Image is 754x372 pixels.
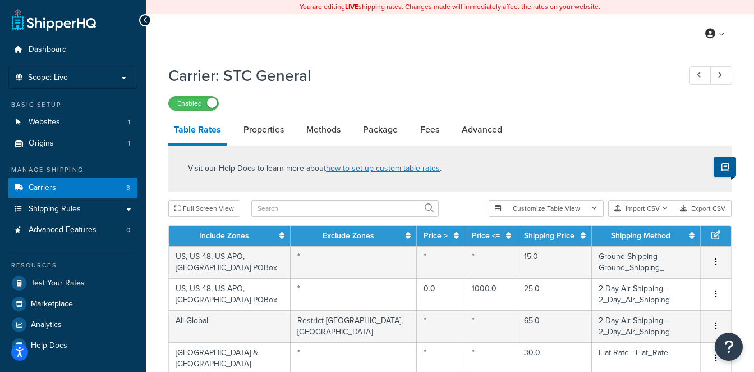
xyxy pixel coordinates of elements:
td: US, US 48, US APO, [GEOGRAPHIC_DATA] POBox [169,246,291,278]
a: Previous Record [689,66,711,85]
a: Table Rates [168,116,227,146]
a: Shipping Rules [8,199,137,220]
span: Origins [29,139,54,148]
a: Dashboard [8,39,137,60]
input: Search [251,200,439,217]
span: 0 [126,225,130,235]
a: Methods [301,116,346,143]
a: Marketplace [8,294,137,314]
a: Price <= [472,230,500,242]
a: Analytics [8,315,137,335]
span: Dashboard [29,45,67,55]
span: Help Docs [31,341,67,351]
label: Enabled [169,97,218,110]
h1: Carrier: STC General [168,65,669,87]
a: Price > [424,230,448,242]
a: Next Record [710,66,732,85]
span: 1 [128,139,130,148]
button: Export CSV [674,200,732,217]
span: Advanced Features [29,225,96,235]
td: 15.0 [517,246,592,278]
span: Marketplace [31,300,73,309]
a: Shipping Price [524,230,574,242]
span: Test Your Rates [31,279,85,288]
a: Carriers3 [8,178,137,198]
div: Manage Shipping [8,165,137,175]
a: Advanced Features0 [8,220,137,241]
button: Open Resource Center [715,333,743,361]
span: 3 [126,183,130,193]
a: Include Zones [199,230,249,242]
span: Websites [29,117,60,127]
td: All Global [169,310,291,342]
td: 2 Day Air Shipping - 2_Day_Air_Shipping [592,278,701,310]
a: Fees [415,116,445,143]
button: Customize Table View [489,200,604,217]
p: Visit our Help Docs to learn more about . [188,162,442,175]
li: Websites [8,112,137,133]
li: Origins [8,133,137,154]
a: Advanced [456,116,508,143]
div: Basic Setup [8,100,137,110]
td: US, US 48, US APO, [GEOGRAPHIC_DATA] POBox [169,278,291,310]
td: 25.0 [517,278,592,310]
a: how to set up custom table rates [326,162,440,174]
a: Package [357,116,403,143]
a: Test Your Rates [8,273,137,293]
span: Shipping Rules [29,205,81,214]
div: Resources [8,261,137,270]
button: Show Help Docs [714,157,736,177]
button: Full Screen View [168,200,240,217]
a: Exclude Zones [323,230,374,242]
td: 65.0 [517,310,592,342]
span: Analytics [31,320,62,330]
span: 1 [128,117,130,127]
td: 0.0 [417,278,465,310]
a: Origins1 [8,133,137,154]
a: Help Docs [8,335,137,356]
li: Advanced Features [8,220,137,241]
span: Scope: Live [28,73,68,83]
b: LIVE [345,2,358,12]
a: Websites1 [8,112,137,133]
td: 2 Day Air Shipping - 2_Day_Air_Shipping [592,310,701,342]
td: Restrict [GEOGRAPHIC_DATA], [GEOGRAPHIC_DATA] [291,310,417,342]
td: Ground Shipping - Ground_Shipping_ [592,246,701,278]
a: Shipping Method [611,230,670,242]
li: Carriers [8,178,137,198]
a: Properties [238,116,289,143]
span: Carriers [29,183,56,193]
td: 1000.0 [465,278,517,310]
button: Import CSV [608,200,674,217]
